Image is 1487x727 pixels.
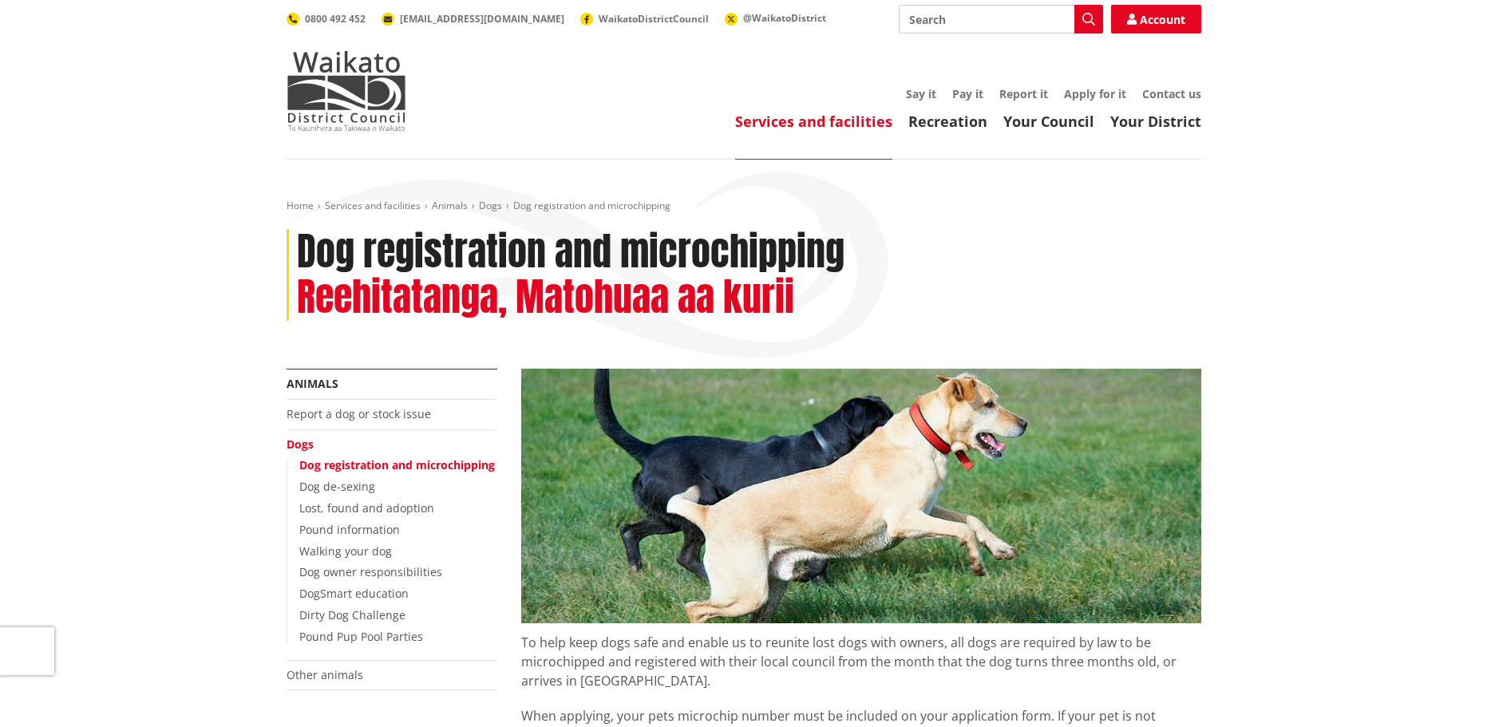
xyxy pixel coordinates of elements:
span: WaikatoDistrictCouncil [599,12,709,26]
a: Contact us [1142,86,1201,101]
a: Pound information [299,522,400,537]
a: Pound Pup Pool Parties [299,629,423,644]
a: Report it [999,86,1048,101]
a: Dirty Dog Challenge [299,607,405,622]
a: Lost, found and adoption [299,500,434,516]
a: @WaikatoDistrict [725,11,826,25]
a: 0800 492 452 [287,12,366,26]
input: Search input [899,5,1103,34]
h2: Reehitatanga, Matohuaa aa kurii [297,275,794,321]
a: Home [287,199,314,212]
span: [EMAIL_ADDRESS][DOMAIN_NAME] [400,12,564,26]
a: WaikatoDistrictCouncil [580,12,709,26]
img: Register your dog [521,369,1201,623]
h1: Dog registration and microchipping [297,229,844,275]
nav: breadcrumb [287,200,1201,213]
a: Dog de-sexing [299,479,375,494]
img: Waikato District Council - Te Kaunihera aa Takiwaa o Waikato [287,51,406,131]
a: Account [1111,5,1201,34]
a: Pay it [952,86,983,101]
a: Report a dog or stock issue [287,406,431,421]
span: Dog registration and microchipping [513,199,670,212]
a: Dogs [479,199,502,212]
a: Other animals [287,667,363,682]
a: Your Council [1003,112,1094,131]
span: @WaikatoDistrict [743,11,826,25]
a: Services and facilities [325,199,421,212]
a: Animals [432,199,468,212]
a: Say it [906,86,936,101]
a: Services and facilities [735,112,892,131]
a: Animals [287,376,338,391]
p: To help keep dogs safe and enable us to reunite lost dogs with owners, all dogs are required by l... [521,623,1201,690]
a: DogSmart education [299,586,409,601]
a: [EMAIL_ADDRESS][DOMAIN_NAME] [382,12,564,26]
a: Dogs [287,437,314,452]
a: Apply for it [1064,86,1126,101]
a: Your District [1110,112,1201,131]
a: Walking your dog [299,543,392,559]
a: Dog owner responsibilities [299,564,442,579]
a: Recreation [908,112,987,131]
span: 0800 492 452 [305,12,366,26]
a: Dog registration and microchipping [299,457,495,472]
